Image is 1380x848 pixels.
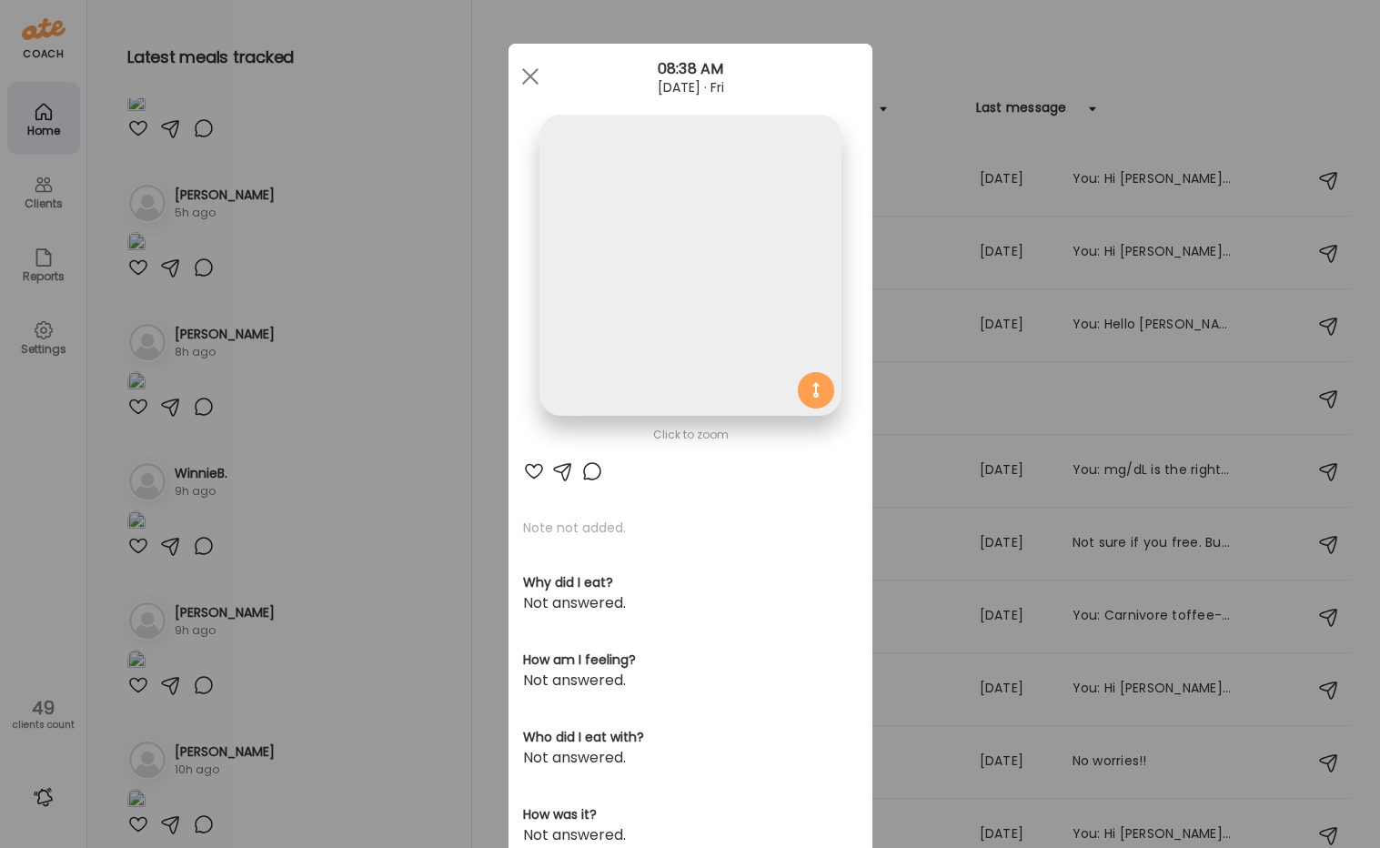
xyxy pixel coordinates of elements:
h3: How was it? [523,805,858,824]
div: Not answered. [523,747,858,769]
p: Note not added. [523,519,858,537]
div: 08:38 AM [509,58,872,80]
div: Not answered. [523,824,858,846]
div: Click to zoom [523,424,858,446]
h3: Why did I eat? [523,573,858,592]
h3: How am I feeling? [523,651,858,670]
h3: Who did I eat with? [523,728,858,747]
div: Not answered. [523,592,858,614]
div: [DATE] · Fri [509,80,872,95]
div: Not answered. [523,670,858,692]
